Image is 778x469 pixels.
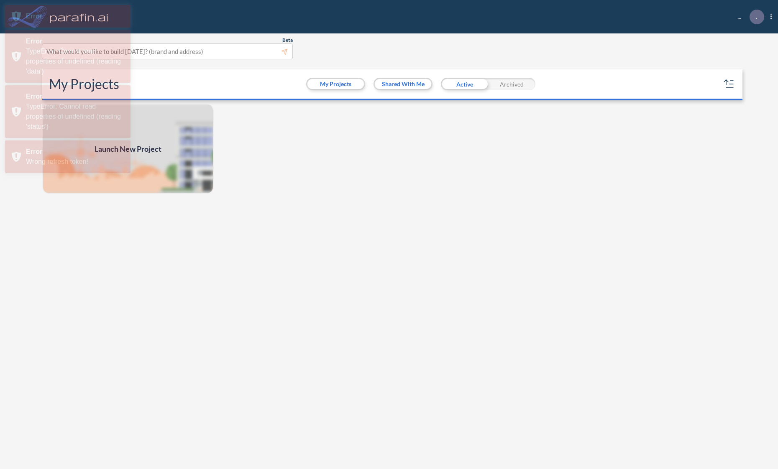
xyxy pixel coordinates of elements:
span: Beta [282,37,293,43]
h2: My Projects [49,76,119,92]
div: Archived [488,78,535,90]
div: Error [26,11,124,21]
div: Error [26,92,124,102]
div: TypeError: Cannot read properties of undefined (reading 'data') [26,46,124,76]
button: My Projects [307,79,364,89]
div: Wrong refresh token! [26,157,124,167]
div: ... [725,10,772,24]
button: Shared With Me [375,79,431,89]
div: Active [441,78,488,90]
div: Error [26,36,124,46]
button: sort [722,77,736,91]
div: TypeError: Cannot read properties of undefined (reading 'status') [26,102,124,132]
p: . [756,13,758,20]
div: Error [26,147,124,157]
